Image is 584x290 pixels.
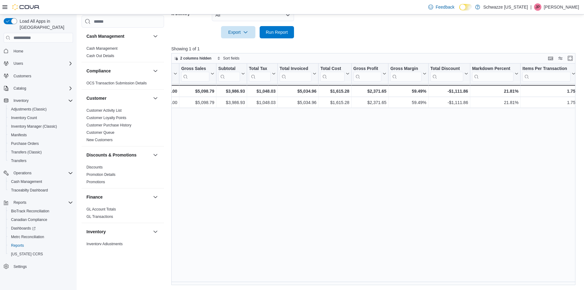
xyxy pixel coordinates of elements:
[11,141,39,146] span: Purchase Orders
[522,99,575,106] div: 1.75
[86,194,103,200] h3: Finance
[436,4,454,10] span: Feedback
[9,114,40,122] a: Inventory Count
[82,206,164,223] div: Finance
[86,116,126,120] a: Customer Loyalty Points
[152,95,159,102] button: Customer
[11,133,27,137] span: Manifests
[557,55,564,62] button: Display options
[13,171,32,176] span: Operations
[6,233,75,241] button: Metrc Reconciliation
[459,4,472,10] input: Dark Mode
[266,29,288,35] span: Run Report
[9,123,59,130] a: Inventory Manager (Classic)
[9,140,41,147] a: Purchase Orders
[11,234,44,239] span: Metrc Reconciliation
[9,216,50,223] a: Canadian Compliance
[430,66,463,82] div: Total Discount
[9,157,29,164] a: Transfers
[9,216,73,223] span: Canadian Compliance
[86,229,151,235] button: Inventory
[522,87,575,95] div: 1.75
[86,123,132,128] span: Customer Purchase History
[390,66,421,72] div: Gross Margin
[86,123,132,127] a: Customer Purchase History
[9,114,73,122] span: Inventory Count
[11,115,37,120] span: Inventory Count
[86,130,114,135] span: Customer Queue
[1,198,75,207] button: Reports
[9,149,73,156] span: Transfers (Classic)
[430,99,468,106] div: -$1,111.86
[6,105,75,114] button: Adjustments (Classic)
[249,87,276,95] div: $1,048.03
[567,55,574,62] button: Enter fullscreen
[353,99,386,106] div: $2,371.65
[1,84,75,93] button: Catalog
[1,262,75,271] button: Settings
[249,66,276,82] button: Total Tax
[86,172,116,177] span: Promotion Details
[353,66,381,72] div: Gross Profit
[11,158,26,163] span: Transfers
[86,180,105,184] a: Promotions
[459,10,460,11] span: Dark Mode
[13,86,26,91] span: Catalog
[6,139,75,148] button: Purchase Orders
[11,169,34,177] button: Operations
[9,187,50,194] a: Traceabilty Dashboard
[82,107,164,146] div: Customer
[171,46,580,52] p: Showing 1 of 1
[180,56,212,61] span: 2 columns hidden
[1,46,75,55] button: Home
[4,44,73,287] nav: Complex example
[11,124,57,129] span: Inventory Manager (Classic)
[172,55,214,62] button: 2 columns hidden
[249,66,271,72] div: Total Tax
[1,59,75,68] button: Users
[221,26,255,38] button: Export
[9,149,44,156] a: Transfers (Classic)
[11,85,73,92] span: Catalog
[9,242,73,249] span: Reports
[11,199,29,206] button: Reports
[11,263,73,270] span: Settings
[9,233,47,241] a: Metrc Reconciliation
[9,242,26,249] a: Reports
[86,215,113,219] a: GL Transactions
[280,66,311,82] div: Total Invoiced
[11,97,73,104] span: Inventory
[212,9,294,21] button: All
[218,87,245,95] div: $3,986.93
[472,66,513,72] div: Markdown Percent
[13,264,27,269] span: Settings
[11,226,36,231] span: Dashboards
[6,122,75,131] button: Inventory Manager (Classic)
[11,179,42,184] span: Cash Management
[86,54,114,58] a: Cash Out Details
[148,66,172,72] div: Gift Cards
[9,131,29,139] a: Manifests
[17,18,73,30] span: Load All Apps in [GEOGRAPHIC_DATA]
[86,108,122,113] span: Customer Activity List
[218,66,245,82] button: Subtotal
[9,250,45,258] a: [US_STATE] CCRS
[86,138,113,142] a: New Customers
[6,177,75,186] button: Cash Management
[11,150,42,155] span: Transfers (Classic)
[86,229,106,235] h3: Inventory
[86,242,123,246] span: Inventory Adjustments
[13,74,31,79] span: Customers
[6,250,75,258] button: [US_STATE] CCRS
[11,60,73,67] span: Users
[86,242,123,246] a: Inventory Adjustments
[472,66,513,82] div: Markdown Percent
[86,165,103,170] span: Discounts
[11,217,47,222] span: Canadian Compliance
[13,49,23,54] span: Home
[11,252,43,257] span: [US_STATE] CCRS
[1,72,75,80] button: Customers
[280,87,316,95] div: $5,034.96
[11,85,29,92] button: Catalog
